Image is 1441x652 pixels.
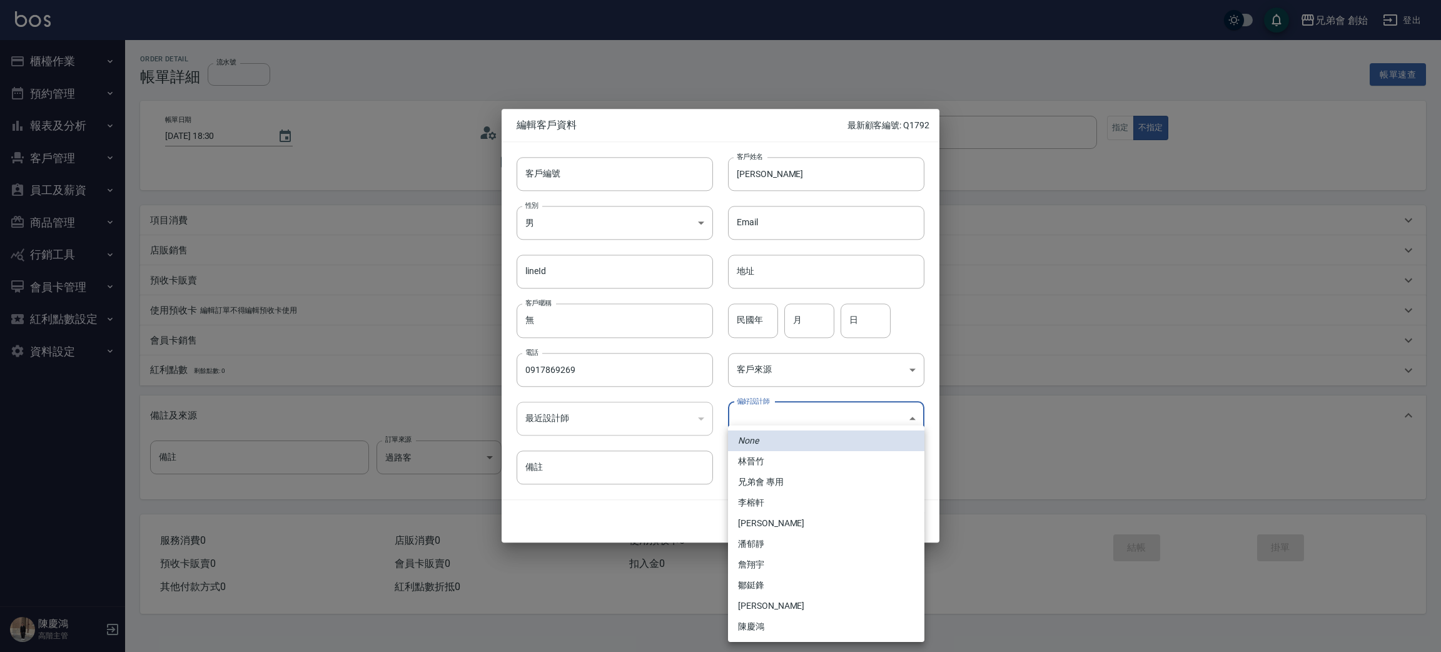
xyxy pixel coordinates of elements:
li: [PERSON_NAME] [728,513,924,534]
li: 陳慶鴻 [728,616,924,637]
em: None [738,434,759,447]
li: 鄒鋌鋒 [728,575,924,596]
li: 李榕軒 [728,492,924,513]
li: 潘郁靜 [728,534,924,554]
li: [PERSON_NAME] [728,596,924,616]
li: 詹翔宇 [728,554,924,575]
li: 林晉竹 [728,451,924,472]
li: 兄弟會 專用 [728,472,924,492]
